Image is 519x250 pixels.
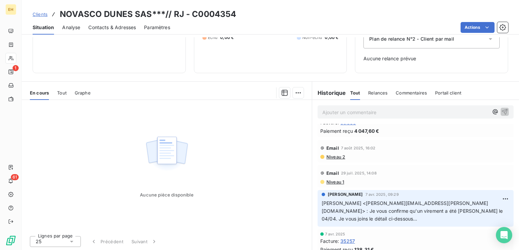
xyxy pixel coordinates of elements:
[325,35,338,41] span: 0,00 €
[302,35,322,41] span: Non-échu
[60,8,236,20] h3: NOVASCO DUNES SAS***// RJ - C0004354
[325,232,345,236] span: 7 avr. 2025
[33,24,54,31] span: Situation
[57,90,67,96] span: Tout
[208,35,218,41] span: Échu
[396,90,427,96] span: Commentaires
[320,237,339,245] span: Facture :
[11,174,19,180] span: 61
[5,4,16,15] div: EH
[140,192,193,197] span: Aucune pièce disponible
[33,11,48,18] a: Clients
[13,65,19,71] span: 1
[75,90,91,96] span: Graphe
[354,127,379,134] span: 4 047,60 €
[341,146,376,150] span: 7 août 2025, 16:02
[320,127,353,134] span: Paiement reçu
[88,24,136,31] span: Contacts & Adresses
[30,90,49,96] span: En cours
[326,179,344,185] span: Niveau 1
[5,235,16,246] img: Logo LeanPay
[369,36,454,42] span: Plan de relance N°2 - Client par mail
[86,234,127,249] button: Précédent
[33,12,48,17] span: Clients
[496,227,512,243] div: Open Intercom Messenger
[312,89,346,97] h6: Historique
[220,35,234,41] span: 0,00 €
[363,55,500,62] span: Aucune relance prévue
[461,22,495,33] button: Actions
[435,90,461,96] span: Portail client
[365,192,399,196] span: 7 avr. 2025, 09:29
[326,170,339,176] span: Email
[341,171,377,175] span: 29 juil. 2025, 14:08
[368,90,388,96] span: Relances
[62,24,80,31] span: Analyse
[145,133,189,175] img: Empty state
[322,200,504,222] span: [PERSON_NAME] <[PERSON_NAME][EMAIL_ADDRESS][PERSON_NAME][DOMAIN_NAME]> : Je vous confirme qu'un v...
[350,90,360,96] span: Tout
[144,24,170,31] span: Paramètres
[326,145,339,151] span: Email
[36,238,41,245] span: 25
[127,234,162,249] button: Suivant
[340,237,355,245] span: 35257
[326,154,345,160] span: Niveau 2
[328,191,363,197] span: [PERSON_NAME]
